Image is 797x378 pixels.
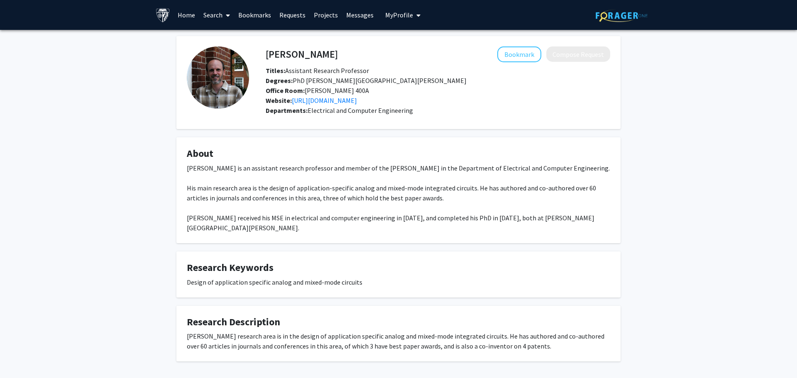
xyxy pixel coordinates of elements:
[187,262,610,274] h4: Research Keywords
[187,148,610,160] h4: About
[266,66,285,75] b: Titles:
[266,76,467,85] span: PhD [PERSON_NAME][GEOGRAPHIC_DATA][PERSON_NAME]
[266,76,293,85] b: Degrees:
[308,106,413,115] span: Electrical and Computer Engineering
[275,0,310,29] a: Requests
[156,8,170,22] img: Johns Hopkins University Logo
[187,316,610,328] h4: Research Description
[266,106,308,115] b: Departments:
[199,0,234,29] a: Search
[546,46,610,62] button: Compose Request to Philippe Pouliquen
[187,46,249,109] img: Profile Picture
[596,9,648,22] img: ForagerOne Logo
[187,331,610,351] div: [PERSON_NAME] research area is in the design of application specific analog and mixed-mode integr...
[385,11,413,19] span: My Profile
[187,163,610,233] div: [PERSON_NAME] is an assistant research professor and member of the [PERSON_NAME] in the Departmen...
[187,277,610,287] div: Design of application specific analog and mixed-mode circuits
[234,0,275,29] a: Bookmarks
[292,96,357,105] a: Opens in a new tab
[266,46,338,62] h4: [PERSON_NAME]
[266,86,305,95] b: Office Room:
[174,0,199,29] a: Home
[310,0,342,29] a: Projects
[266,86,369,95] span: [PERSON_NAME] 400A
[497,46,541,62] button: Add Philippe Pouliquen to Bookmarks
[342,0,378,29] a: Messages
[266,66,369,75] span: Assistant Research Professor
[266,96,292,105] b: Website:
